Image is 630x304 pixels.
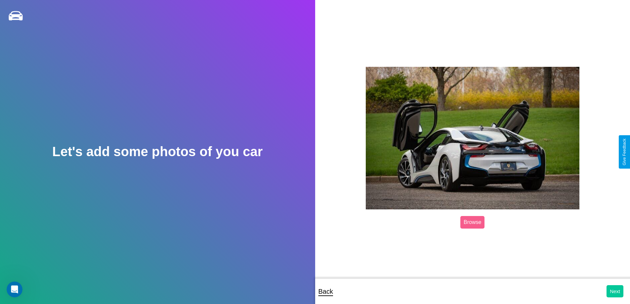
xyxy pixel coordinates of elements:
[7,282,22,297] iframe: Intercom live chat
[366,67,579,209] img: posted
[607,285,623,297] button: Next
[318,285,333,297] p: Back
[52,144,263,159] h2: Let's add some photos of you car
[460,216,484,229] label: Browse
[622,139,627,165] div: Give Feedback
